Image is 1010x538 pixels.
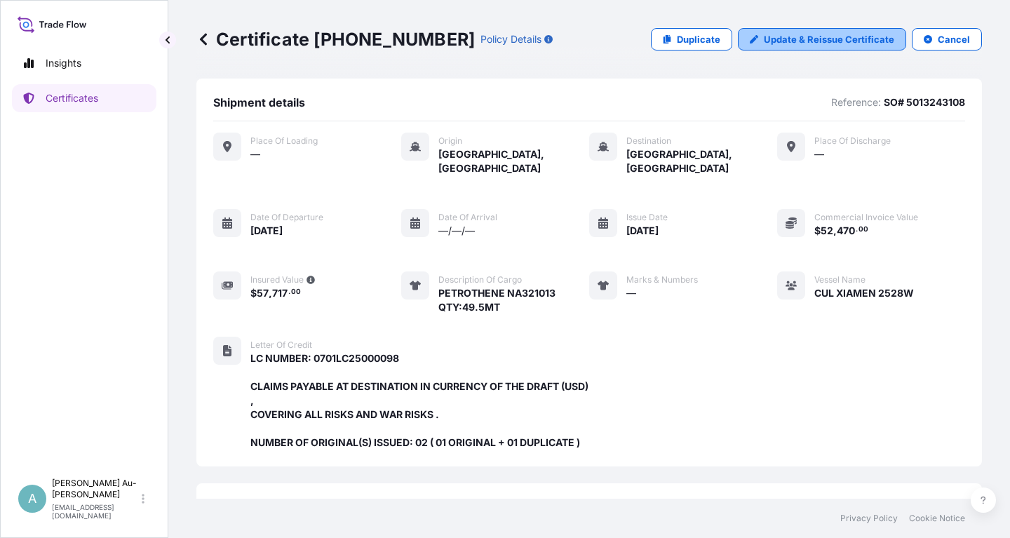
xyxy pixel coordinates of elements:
span: Marks & Numbers [626,274,698,285]
a: Insights [12,49,156,77]
span: — [626,286,636,300]
span: [DATE] [250,224,283,238]
span: 52 [821,226,833,236]
span: Origin [438,135,462,147]
span: [DATE] [626,224,659,238]
span: Letter of Credit [250,339,312,351]
span: A [28,492,36,506]
span: Insured Value [250,274,304,285]
span: Date of departure [250,212,323,223]
p: Insights [46,56,81,70]
span: Shipment details [213,95,305,109]
p: Certificate [PHONE_NUMBER] [196,28,475,51]
span: Description of cargo [438,274,522,285]
span: CUL XIAMEN 2528W [814,286,914,300]
a: Certificates [12,84,156,112]
a: Cookie Notice [909,513,965,524]
p: Policy Details [480,32,541,46]
span: 717 [272,288,288,298]
span: LC NUMBER: 0701LC25000098 CLAIMS PAYABLE AT DESTINATION IN CURRENCY OF THE DRAFT (USD) , COVERING... [250,351,589,450]
span: Vessel Name [814,274,866,285]
span: $ [814,226,821,236]
span: 57 [257,288,269,298]
p: Certificates [46,91,98,105]
p: [PERSON_NAME] Au-[PERSON_NAME] [52,478,139,500]
span: Place of Loading [250,135,318,147]
span: — [250,147,260,161]
p: SO# 5013243108 [884,95,965,109]
span: [GEOGRAPHIC_DATA], [GEOGRAPHIC_DATA] [626,147,777,175]
p: Reference: [831,95,881,109]
span: , [269,288,272,298]
span: Commercial Invoice Value [814,212,918,223]
p: Update & Reissue Certificate [764,32,894,46]
span: 470 [837,226,855,236]
p: Cancel [938,32,970,46]
span: , [833,226,837,236]
span: — [814,147,824,161]
span: . [856,227,858,232]
a: Privacy Policy [840,513,898,524]
p: [EMAIL_ADDRESS][DOMAIN_NAME] [52,503,139,520]
span: Date of arrival [438,212,497,223]
span: Issue Date [626,212,668,223]
a: Duplicate [651,28,732,51]
span: Place of discharge [814,135,891,147]
span: $ [250,288,257,298]
span: —/—/— [438,224,475,238]
button: Cancel [912,28,982,51]
span: . [288,290,290,295]
span: [GEOGRAPHIC_DATA], [GEOGRAPHIC_DATA] [438,147,589,175]
a: Update & Reissue Certificate [738,28,906,51]
span: 00 [858,227,868,232]
p: Duplicate [677,32,720,46]
span: PETROTHENE NA321013 QTY:49.5MT [438,286,555,314]
span: Destination [626,135,671,147]
span: 00 [291,290,301,295]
